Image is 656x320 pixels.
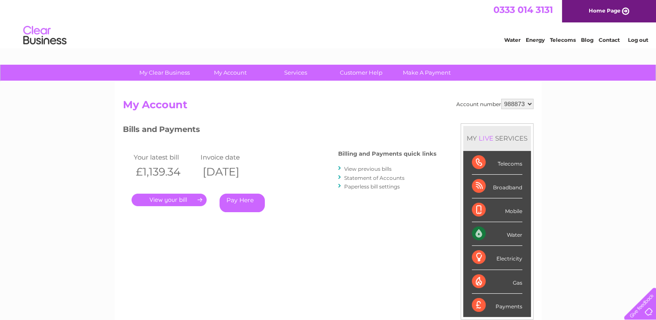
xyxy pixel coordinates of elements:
[198,151,265,163] td: Invoice date
[463,126,531,151] div: MY SERVICES
[456,99,534,109] div: Account number
[344,183,400,190] a: Paperless bill settings
[344,175,405,181] a: Statement of Accounts
[198,163,265,181] th: [DATE]
[125,5,532,42] div: Clear Business is a trading name of Verastar Limited (registered in [GEOGRAPHIC_DATA] No. 3667643...
[526,37,545,43] a: Energy
[326,65,397,81] a: Customer Help
[581,37,593,43] a: Blog
[23,22,67,49] img: logo.png
[220,194,265,212] a: Pay Here
[472,294,522,317] div: Payments
[132,151,198,163] td: Your latest bill
[195,65,266,81] a: My Account
[550,37,576,43] a: Telecoms
[391,65,462,81] a: Make A Payment
[472,246,522,270] div: Electricity
[344,166,392,172] a: View previous bills
[472,270,522,294] div: Gas
[628,37,648,43] a: Log out
[260,65,331,81] a: Services
[599,37,620,43] a: Contact
[129,65,200,81] a: My Clear Business
[132,194,207,206] a: .
[477,134,495,142] div: LIVE
[472,151,522,175] div: Telecoms
[338,151,436,157] h4: Billing and Payments quick links
[472,222,522,246] div: Water
[123,99,534,115] h2: My Account
[132,163,198,181] th: £1,139.34
[472,198,522,222] div: Mobile
[493,4,553,15] a: 0333 014 3131
[123,123,436,138] h3: Bills and Payments
[504,37,521,43] a: Water
[472,175,522,198] div: Broadband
